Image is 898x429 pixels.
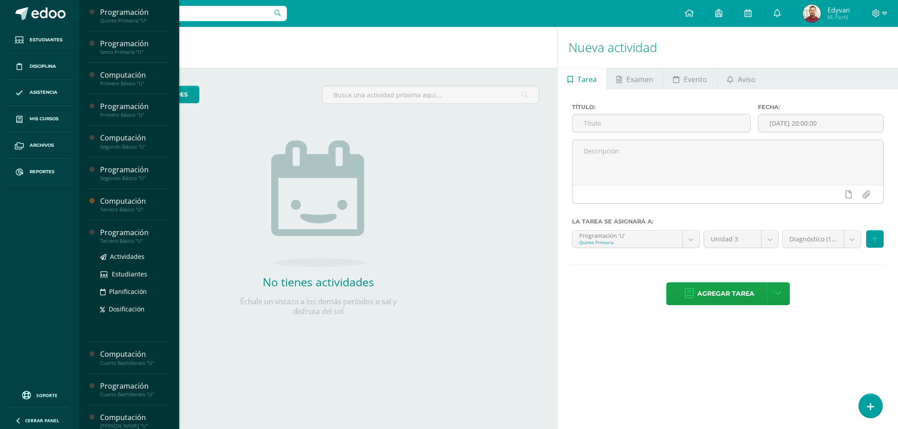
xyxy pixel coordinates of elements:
div: Primero Básico "U" [100,112,168,118]
span: Asistencia [30,89,57,96]
a: ComputaciónPrimero Básico "U" [100,70,168,87]
div: [PERSON_NAME] "U" [100,423,168,429]
a: Diagnóstico (10.0%) [783,231,861,248]
span: Estudiantes [30,36,62,44]
h1: Actividades [90,27,546,68]
a: ComputaciónSegundo Básico "U" [100,133,168,149]
div: Tercero Básico "U" [100,206,168,213]
a: Reportes [7,159,72,185]
p: Échale un vistazo a los demás períodos o sal y disfruta del sol [229,297,408,316]
span: Disciplina [30,63,56,70]
div: Computación [100,133,168,143]
div: Programación 'U' [579,231,675,239]
div: Programación [100,101,168,112]
div: Programación [100,381,168,391]
span: Diagnóstico (10.0%) [789,231,837,248]
a: Tarea [558,68,606,89]
a: ProgramaciónCuarto Bachillerato "U" [100,381,168,398]
a: Evento [664,68,717,89]
a: Soporte [11,389,68,401]
a: Archivos [7,132,72,159]
div: Quinto Primaria "U" [100,18,168,24]
span: Planificación [109,287,147,296]
div: Cuarto Bachillerato "U" [100,360,168,366]
a: Programación 'U'Quinto Primaria [572,231,699,248]
div: Primero Básico "U" [100,80,168,87]
a: Actividades [100,251,168,262]
span: Aviso [738,69,756,90]
label: Fecha: [758,104,884,110]
span: Agregar tarea [697,283,754,305]
a: Unidad 3 [704,231,778,248]
div: Segundo Básico "U" [100,175,168,181]
a: ProgramaciónSexto Primaria "U" [100,39,168,55]
span: Actividades [110,252,145,261]
a: Dosificación [100,304,168,314]
input: Busca una actividad próxima aquí... [322,86,539,104]
div: Programación [100,165,168,175]
span: Mis cursos [30,115,58,123]
span: Archivos [30,142,54,149]
a: ProgramaciónSegundo Básico "U" [100,165,168,181]
a: Computación[PERSON_NAME] "U" [100,412,168,429]
a: Planificación [100,286,168,297]
div: Quinto Primaria [579,239,675,245]
a: ComputaciónTercero Básico "U" [100,196,168,213]
span: Soporte [36,392,57,398]
span: Tarea [577,69,597,90]
a: ComputaciónCuarto Bachillerato "U" [100,349,168,366]
h1: Nueva actividad [568,27,887,68]
label: Título: [572,104,751,110]
a: ProgramaciónTercero Básico "U" [100,228,168,244]
div: Programación [100,39,168,49]
span: Evento [684,69,707,90]
div: Segundo Básico "U" [100,144,168,150]
span: Dosificación [109,305,145,313]
a: Aviso [718,68,766,89]
input: Título [572,114,750,132]
a: Examen [607,68,663,89]
a: Mis cursos [7,106,72,132]
div: Computación [100,196,168,206]
span: Examen [626,69,653,90]
a: Asistencia [7,80,72,106]
label: La tarea se asignará a: [572,218,884,225]
a: Disciplina [7,53,72,80]
div: Computación [100,412,168,423]
span: Reportes [30,168,54,175]
span: Mi Perfil [828,13,850,21]
img: da03261dcaf1cb13c371f5bf6591c7ff.png [803,4,821,22]
input: Fecha de entrega [758,114,883,132]
span: Edyvan [828,5,850,14]
div: Computación [100,349,168,359]
h2: No tienes actividades [229,274,408,289]
span: Estudiantes [112,270,147,278]
a: ProgramaciónQuinto Primaria "U" [100,7,168,24]
a: Estudiantes [100,269,168,279]
a: Estudiantes [7,27,72,53]
input: Busca un usuario... [85,6,287,21]
img: no_activities.png [271,140,365,267]
span: Unidad 3 [711,231,754,248]
div: Programación [100,7,168,18]
div: Sexto Primaria "U" [100,49,168,55]
div: Computación [100,70,168,80]
div: Programación [100,228,168,238]
a: ProgramaciónPrimero Básico "U" [100,101,168,118]
span: Cerrar panel [25,417,59,424]
div: Cuarto Bachillerato "U" [100,391,168,398]
div: Tercero Básico "U" [100,238,168,244]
